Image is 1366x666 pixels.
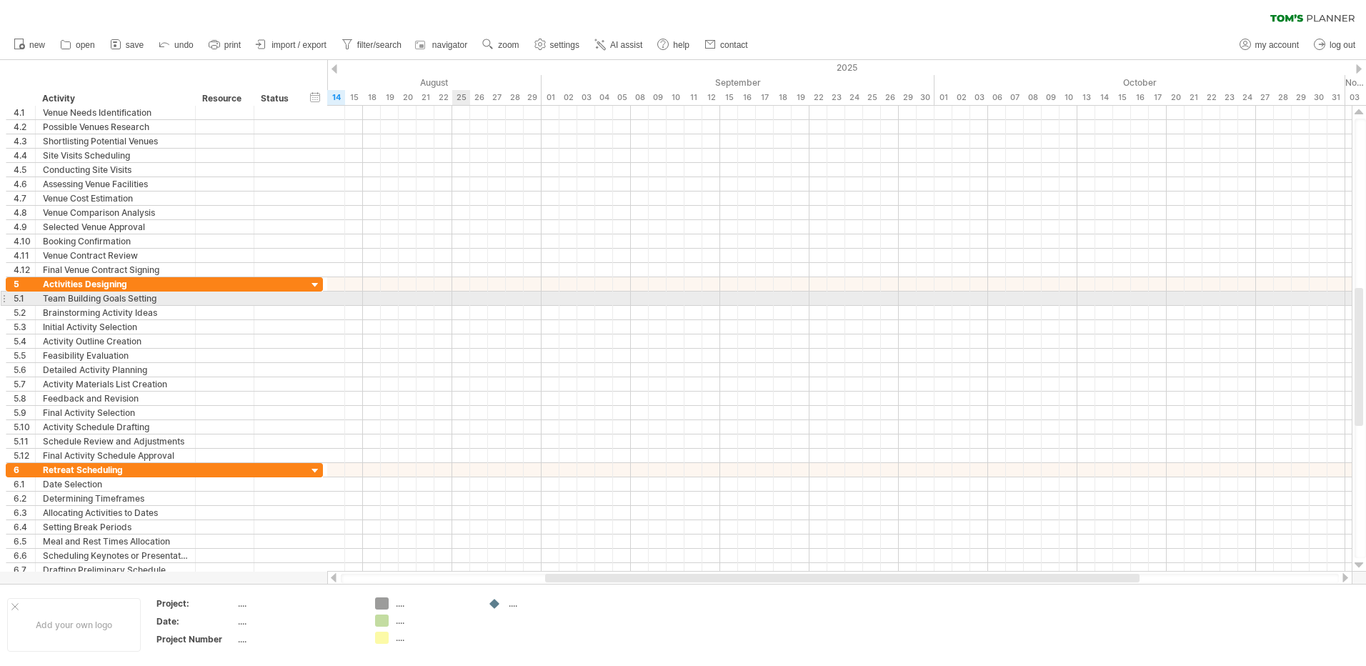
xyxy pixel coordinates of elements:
div: Wednesday, 10 September 2025 [667,90,684,105]
a: undo [155,36,198,54]
div: Tuesday, 2 September 2025 [559,90,577,105]
div: 5 [14,277,35,291]
div: Friday, 3 October 2025 [970,90,988,105]
div: Wednesday, 3 September 2025 [577,90,595,105]
span: print [224,40,241,50]
div: Tuesday, 23 September 2025 [827,90,845,105]
div: 4.12 [14,263,35,277]
a: navigator [413,36,472,54]
div: Assessing Venue Facilities [43,177,188,191]
div: 4.2 [14,120,35,134]
span: AI assist [610,40,642,50]
div: Thursday, 21 August 2025 [417,90,434,105]
div: 5.9 [14,406,35,419]
span: save [126,40,144,50]
div: .... [238,615,358,627]
a: settings [531,36,584,54]
div: Tuesday, 16 September 2025 [738,90,756,105]
div: Site Visits Scheduling [43,149,188,162]
div: Thursday, 9 October 2025 [1042,90,1060,105]
div: Thursday, 16 October 2025 [1131,90,1149,105]
div: Friday, 10 October 2025 [1060,90,1077,105]
div: Date Selection [43,477,188,491]
div: 5.6 [14,363,35,377]
div: .... [396,615,474,627]
div: Possible Venues Research [43,120,188,134]
div: Friday, 29 August 2025 [524,90,542,105]
div: Detailed Activity Planning [43,363,188,377]
div: 5.11 [14,434,35,448]
div: 4.4 [14,149,35,162]
div: Thursday, 28 August 2025 [506,90,524,105]
div: Tuesday, 28 October 2025 [1274,90,1292,105]
a: contact [701,36,752,54]
a: help [654,36,694,54]
div: Thursday, 2 October 2025 [952,90,970,105]
div: Booking Confirmation [43,234,188,248]
div: Thursday, 4 September 2025 [595,90,613,105]
div: Feasibility Evaluation [43,349,188,362]
div: Monday, 8 September 2025 [631,90,649,105]
div: Resource [202,91,246,106]
a: AI assist [591,36,647,54]
div: 5.12 [14,449,35,462]
div: Friday, 24 October 2025 [1238,90,1256,105]
a: filter/search [338,36,406,54]
a: import / export [252,36,331,54]
div: 6.3 [14,506,35,520]
div: Thursday, 23 October 2025 [1220,90,1238,105]
span: my account [1255,40,1299,50]
div: 4.3 [14,134,35,148]
span: contact [720,40,748,50]
div: Scheduling Keynotes or Presentations [43,549,188,562]
div: Venue Cost Estimation [43,192,188,205]
div: Tuesday, 19 August 2025 [381,90,399,105]
div: 5.8 [14,392,35,405]
div: Team Building Goals Setting [43,292,188,305]
span: filter/search [357,40,402,50]
div: 4.7 [14,192,35,205]
div: Wednesday, 17 September 2025 [756,90,774,105]
div: 4.9 [14,220,35,234]
div: Allocating Activities to Dates [43,506,188,520]
div: Monday, 27 October 2025 [1256,90,1274,105]
a: print [205,36,245,54]
div: Wednesday, 15 October 2025 [1113,90,1131,105]
div: Selected Venue Approval [43,220,188,234]
span: undo [174,40,194,50]
div: October 2025 [934,75,1345,90]
div: Friday, 17 October 2025 [1149,90,1167,105]
div: Thursday, 30 October 2025 [1310,90,1327,105]
div: Wednesday, 1 October 2025 [934,90,952,105]
div: Retreat Scheduling [43,463,188,477]
div: Activities Designing [43,277,188,291]
div: Shortlisting Potential Venues [43,134,188,148]
span: open [76,40,95,50]
div: Setting Break Periods [43,520,188,534]
span: help [673,40,689,50]
div: Monday, 6 October 2025 [988,90,1006,105]
a: open [56,36,99,54]
a: save [106,36,148,54]
div: Wednesday, 27 August 2025 [488,90,506,105]
div: Venue Comparison Analysis [43,206,188,219]
div: Wednesday, 22 October 2025 [1202,90,1220,105]
div: Thursday, 18 September 2025 [774,90,792,105]
div: Tuesday, 9 September 2025 [649,90,667,105]
div: Feedback and Revision [43,392,188,405]
div: Final Activity Schedule Approval [43,449,188,462]
div: 4.1 [14,106,35,119]
div: August 2025 [166,75,542,90]
a: zoom [479,36,523,54]
div: .... [238,597,358,610]
div: Wednesday, 20 August 2025 [399,90,417,105]
div: Monday, 22 September 2025 [809,90,827,105]
div: Final Venue Contract Signing [43,263,188,277]
div: Tuesday, 7 October 2025 [1006,90,1024,105]
div: Initial Activity Selection [43,320,188,334]
div: Friday, 12 September 2025 [702,90,720,105]
div: 6.4 [14,520,35,534]
div: Monday, 20 October 2025 [1167,90,1185,105]
div: Tuesday, 26 August 2025 [470,90,488,105]
div: Monday, 1 September 2025 [542,90,559,105]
